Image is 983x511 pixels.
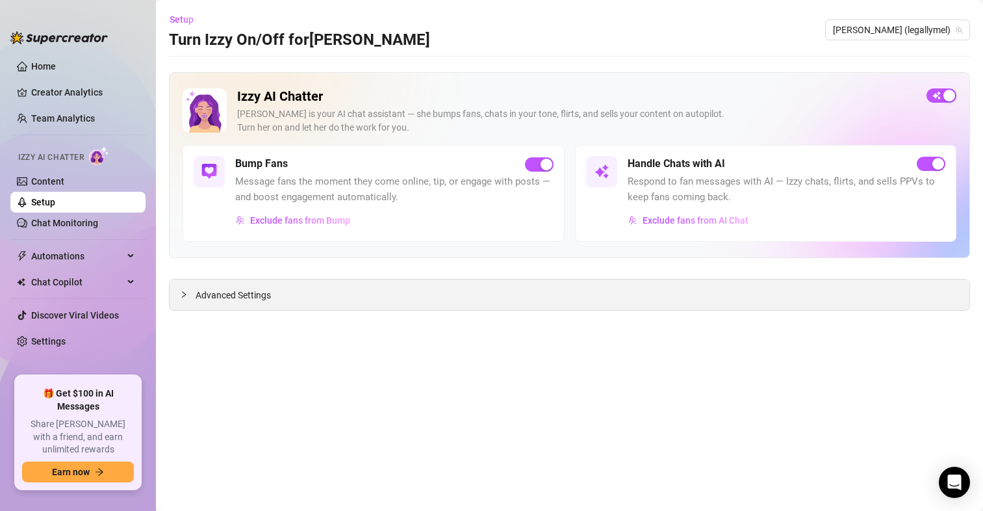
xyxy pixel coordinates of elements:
[17,278,25,287] img: Chat Copilot
[169,9,204,30] button: Setup
[170,14,194,25] span: Setup
[183,88,227,133] img: Izzy AI Chatter
[235,156,288,172] h5: Bump Fans
[628,216,637,225] img: svg%3e
[939,467,970,498] div: Open Intercom Messenger
[31,310,119,321] a: Discover Viral Videos
[833,20,962,40] span: Melanie (legallymel)
[17,251,27,261] span: thunderbolt
[18,151,84,164] span: Izzy AI Chatter
[201,164,217,179] img: svg%3e
[22,462,134,482] button: Earn nowarrow-right
[169,30,430,51] h3: Turn Izzy On/Off for [PERSON_NAME]
[31,176,64,187] a: Content
[31,272,123,293] span: Chat Copilot
[52,467,90,477] span: Earn now
[95,467,104,477] span: arrow-right
[31,218,98,228] a: Chat Monitoring
[31,246,123,267] span: Automations
[31,82,135,103] a: Creator Analytics
[196,288,271,302] span: Advanced Settings
[235,174,554,205] span: Message fans the moment they come online, tip, or engage with posts — and boost engagement automa...
[955,26,963,34] span: team
[31,113,95,124] a: Team Analytics
[31,336,66,347] a: Settings
[594,164,609,179] img: svg%3e
[628,156,725,172] h5: Handle Chats with AI
[89,146,109,165] img: AI Chatter
[628,174,946,205] span: Respond to fan messages with AI — Izzy chats, flirts, and sells PPVs to keep fans coming back.
[31,61,56,72] a: Home
[643,215,748,226] span: Exclude fans from AI Chat
[235,210,351,231] button: Exclude fans from Bump
[250,215,350,226] span: Exclude fans from Bump
[10,31,108,44] img: logo-BBDzfeDw.svg
[237,107,916,135] div: [PERSON_NAME] is your AI chat assistant — she bumps fans, chats in your tone, flirts, and sells y...
[22,387,134,413] span: 🎁 Get $100 in AI Messages
[180,287,196,302] div: collapsed
[628,210,749,231] button: Exclude fans from AI Chat
[180,291,188,298] span: collapsed
[31,197,55,207] a: Setup
[22,418,134,456] span: Share [PERSON_NAME] with a friend, and earn unlimited rewards
[237,88,916,105] h2: Izzy AI Chatter
[236,216,245,225] img: svg%3e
